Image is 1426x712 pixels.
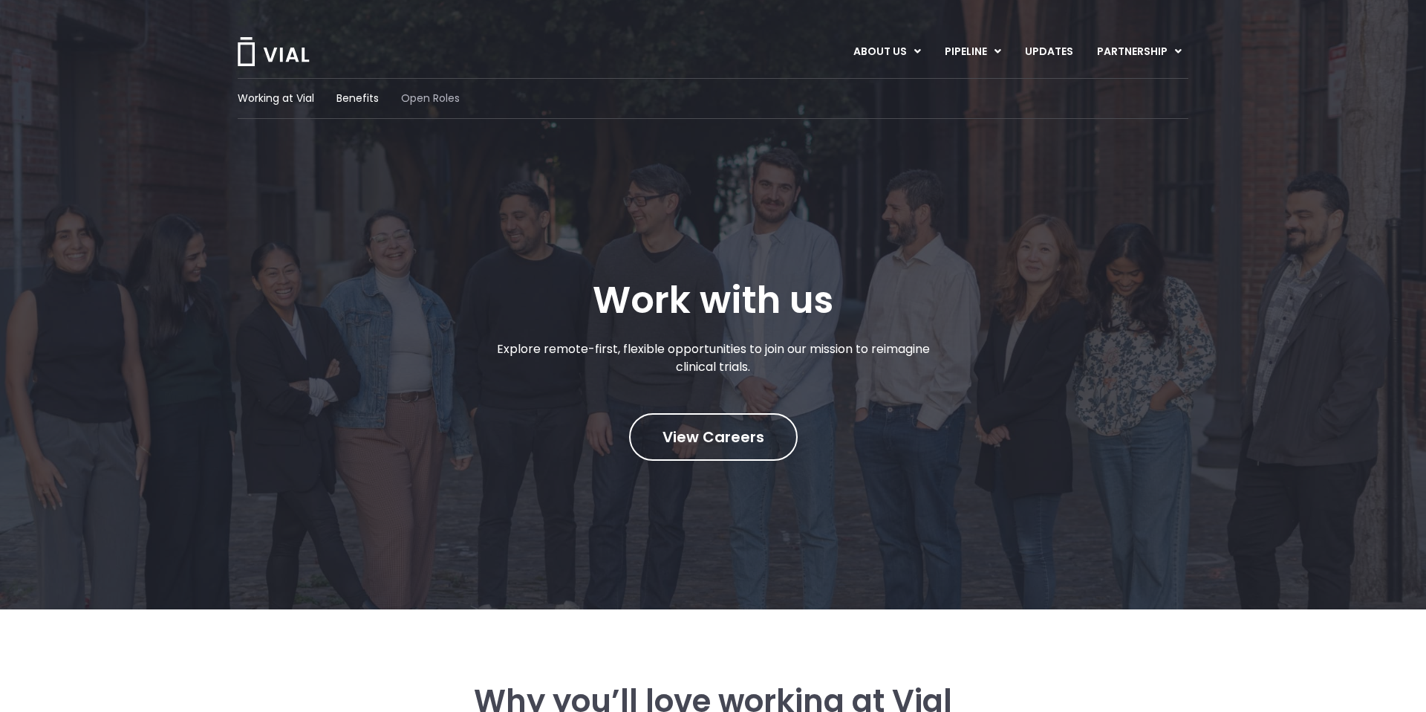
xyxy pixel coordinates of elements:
a: PIPELINEMenu Toggle [933,39,1012,65]
h1: Work with us [593,279,833,322]
a: Working at Vial [238,91,314,106]
span: View Careers [662,427,764,447]
a: ABOUT USMenu Toggle [841,39,932,65]
img: Vial Logo [236,37,310,66]
a: Open Roles [401,91,460,106]
a: Benefits [336,91,379,106]
a: PARTNERSHIPMenu Toggle [1085,39,1194,65]
a: View Careers [629,413,798,461]
p: Explore remote-first, flexible opportunities to join our mission to reimagine clinical trials. [481,340,945,376]
a: UPDATES [1013,39,1084,65]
